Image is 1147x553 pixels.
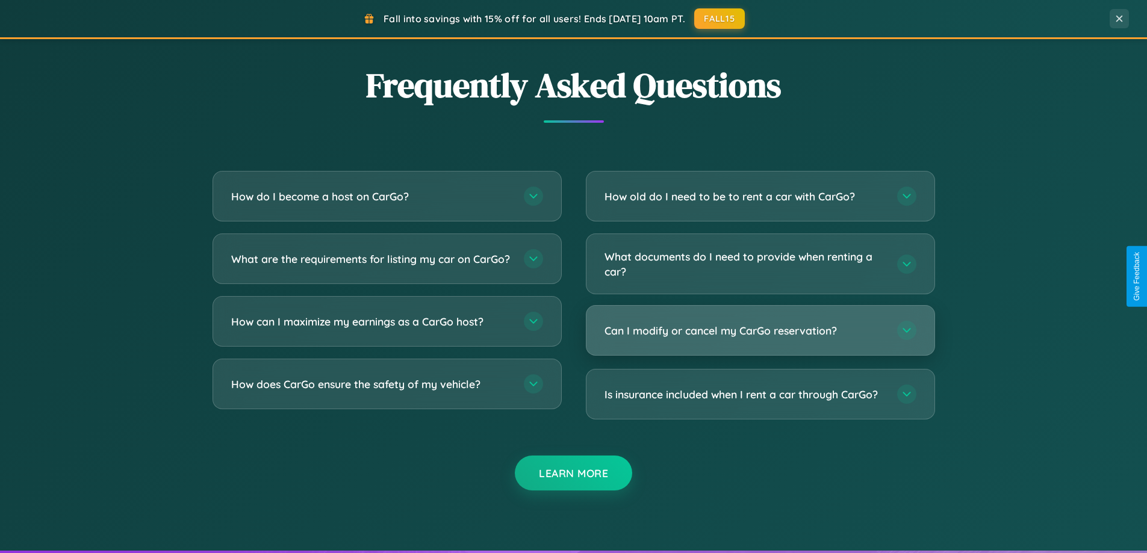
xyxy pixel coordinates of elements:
h3: Is insurance included when I rent a car through CarGo? [605,387,885,402]
div: Give Feedback [1133,252,1141,301]
h3: How does CarGo ensure the safety of my vehicle? [231,377,512,392]
h3: How old do I need to be to rent a car with CarGo? [605,189,885,204]
span: Fall into savings with 15% off for all users! Ends [DATE] 10am PT. [384,13,685,25]
h2: Frequently Asked Questions [213,62,935,108]
button: Learn More [515,456,632,490]
h3: What documents do I need to provide when renting a car? [605,249,885,279]
h3: How can I maximize my earnings as a CarGo host? [231,314,512,329]
h3: Can I modify or cancel my CarGo reservation? [605,323,885,338]
h3: How do I become a host on CarGo? [231,189,512,204]
button: FALL15 [694,8,745,29]
h3: What are the requirements for listing my car on CarGo? [231,252,512,267]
